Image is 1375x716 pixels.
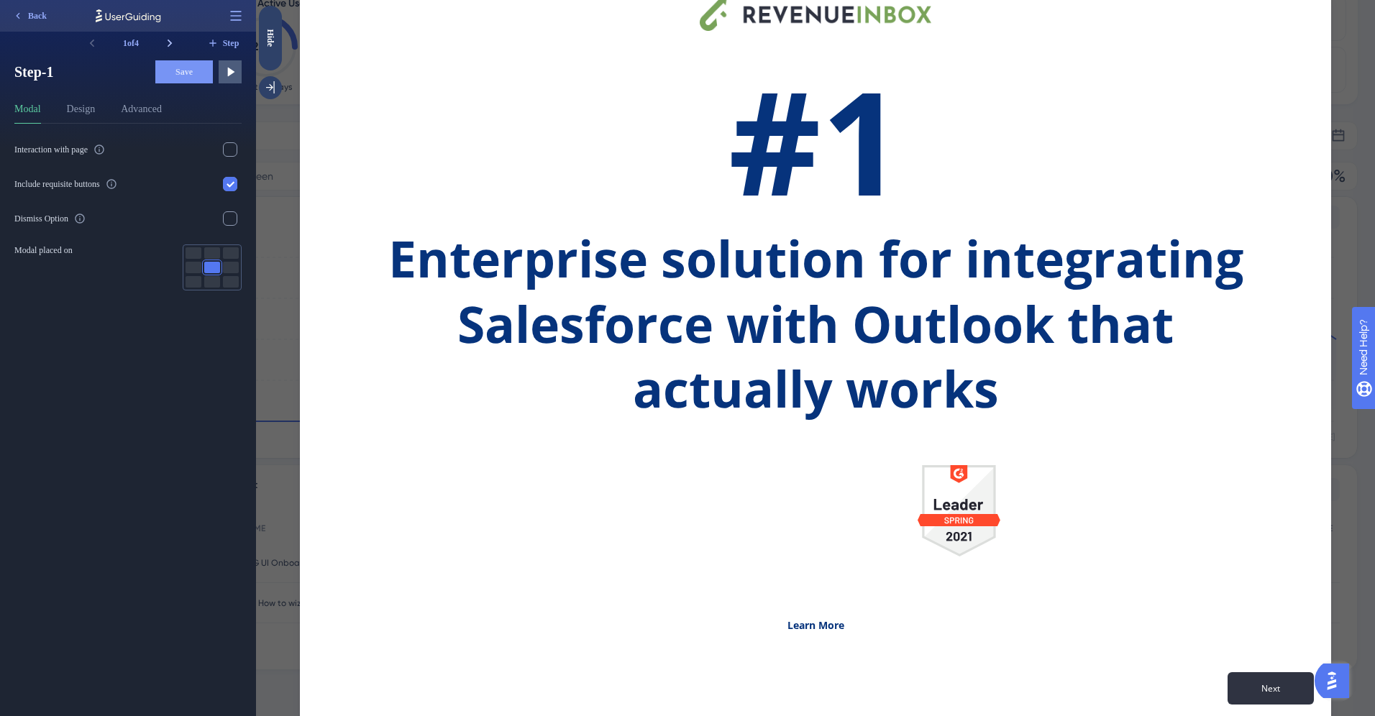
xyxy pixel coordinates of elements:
button: Save [155,60,213,83]
a: Learn More [531,618,588,632]
button: Advanced [121,101,162,124]
span: Back [28,10,47,22]
div: Dismiss Option [14,213,68,224]
h2: #1 [128,68,991,211]
span: Modal placed on [14,244,73,256]
h2: Enterprise solution for integrating Salesforce with Outlook that actually works [128,226,991,421]
span: Step [223,37,239,49]
button: Modal [14,101,41,124]
span: Need Help? [34,4,90,21]
div: 1 of 4 [104,32,158,55]
button: Back [6,4,53,27]
span: Step-1 [14,62,144,82]
span: Save [175,66,193,78]
button: Design [67,101,96,124]
button: Step [204,32,242,55]
div: Include requisite buttons [14,178,100,190]
iframe: UserGuiding AI Assistant Launcher [1315,659,1358,702]
div: Interaction with page [14,144,88,155]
